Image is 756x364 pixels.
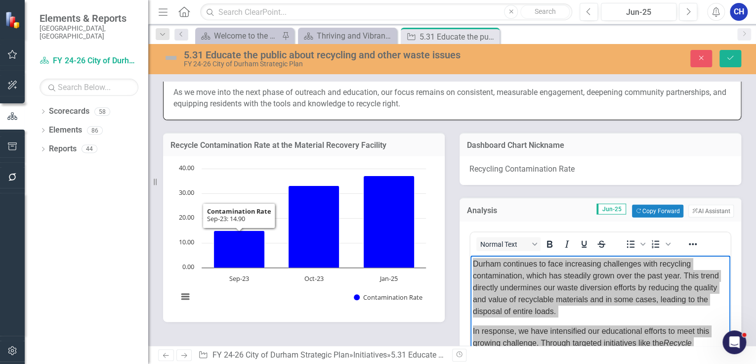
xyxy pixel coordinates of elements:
span: Elements & Reports [40,12,138,24]
text: 0.00 [182,262,194,271]
button: Show Contamination Rate [354,293,422,302]
a: Elements [49,125,82,136]
button: Block Normal Text [476,237,541,251]
button: Jun-25 [601,3,676,21]
a: FY 24-26 City of Durham Strategic Plan [212,350,349,360]
img: Not Defined [163,50,179,66]
div: Chart. Highcharts interactive chart. [173,164,435,312]
button: Reveal or hide additional toolbar items [684,237,701,251]
text: Jan-25 [378,274,397,283]
div: 5.31 Educate the public about recycling and other waste issues [391,350,610,360]
span: Recycling Contamination Rate [469,164,575,174]
div: Jun-25 [604,6,673,18]
text: Oct-23 [304,274,324,283]
div: 44 [82,145,97,153]
a: Thriving and Vibrant Environment [300,30,394,42]
text: 30.00 [179,188,194,197]
text: 20.00 [179,213,194,222]
path: Jan-25, 37.1. Contamination Rate. [364,176,415,268]
svg: Interactive chart [173,164,431,312]
div: 5.31 Educate the public about recycling and other waste issues [420,31,497,43]
button: View chart menu, Chart [178,290,192,304]
span: Jun-25 [596,204,626,215]
img: ClearPoint Strategy [5,11,22,28]
a: Reports [49,143,77,155]
p: Addressing contamination is critical to the success of our recycling program and our overall dive... [2,149,257,196]
button: AI Assistant [688,205,734,218]
span: Normal Text [480,240,529,248]
h3: Dashboard Chart Nickname [467,141,734,150]
path: Oct-23, 33.2. Contamination Rate. [289,186,339,268]
a: Welcome to the FY [DATE]-[DATE] Strategic Plan Landing Page! [198,30,279,42]
div: 5.31 Educate the public about recycling and other waste issues [184,49,483,60]
p: As we move into the next phase of outreach and education, our focus remains on consistent, measur... [173,85,731,110]
button: Underline [576,237,592,251]
a: FY 24-26 City of Durham Strategic Plan [40,55,138,67]
a: Initiatives [353,350,387,360]
div: Thriving and Vibrant Environment [317,30,394,42]
button: CH [730,3,748,21]
button: Strikethrough [593,237,610,251]
h3: Recycle Contamination Rate at the Material Recovery Facility [170,141,437,150]
text: Sep-23 [229,274,249,283]
small: [GEOGRAPHIC_DATA], [GEOGRAPHIC_DATA] [40,24,138,41]
div: » » [198,350,444,361]
div: 58 [94,107,110,116]
button: Copy Forward [632,205,683,218]
div: Numbered list [647,237,672,251]
button: Search [520,5,570,19]
input: Search ClearPoint... [200,3,572,21]
div: FY 24-26 City of Durham Strategic Plan [184,60,483,68]
button: Italic [558,237,575,251]
a: Scorecards [49,106,89,117]
path: Sep-23, 14.9. Contamination Rate. [214,231,265,268]
span: Search [535,7,556,15]
input: Search Below... [40,79,138,96]
div: Welcome to the FY [DATE]-[DATE] Strategic Plan Landing Page! [214,30,279,42]
text: 40.00 [179,163,194,172]
iframe: Intercom live chat [722,330,746,354]
text: 10.00 [179,237,194,246]
div: 86 [87,126,103,135]
div: Bullet list [622,237,647,251]
button: Bold [541,237,558,251]
h3: Analysis [467,206,515,215]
